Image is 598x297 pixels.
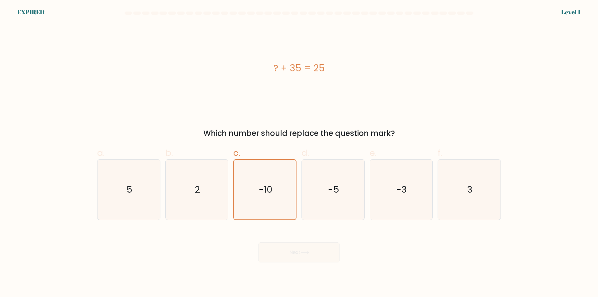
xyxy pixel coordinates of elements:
[328,184,339,196] text: -5
[301,147,309,159] span: d.
[467,184,472,196] text: 3
[438,147,442,159] span: f.
[17,7,45,17] div: EXPIRED
[370,147,377,159] span: e.
[165,147,173,159] span: b.
[195,184,200,196] text: 2
[259,183,272,196] text: -10
[101,128,497,139] div: Which number should replace the question mark?
[561,7,581,17] div: Level 1
[97,147,105,159] span: a.
[233,147,240,159] span: c.
[97,61,501,75] div: ? + 35 = 25
[126,184,132,196] text: 5
[396,184,407,196] text: -3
